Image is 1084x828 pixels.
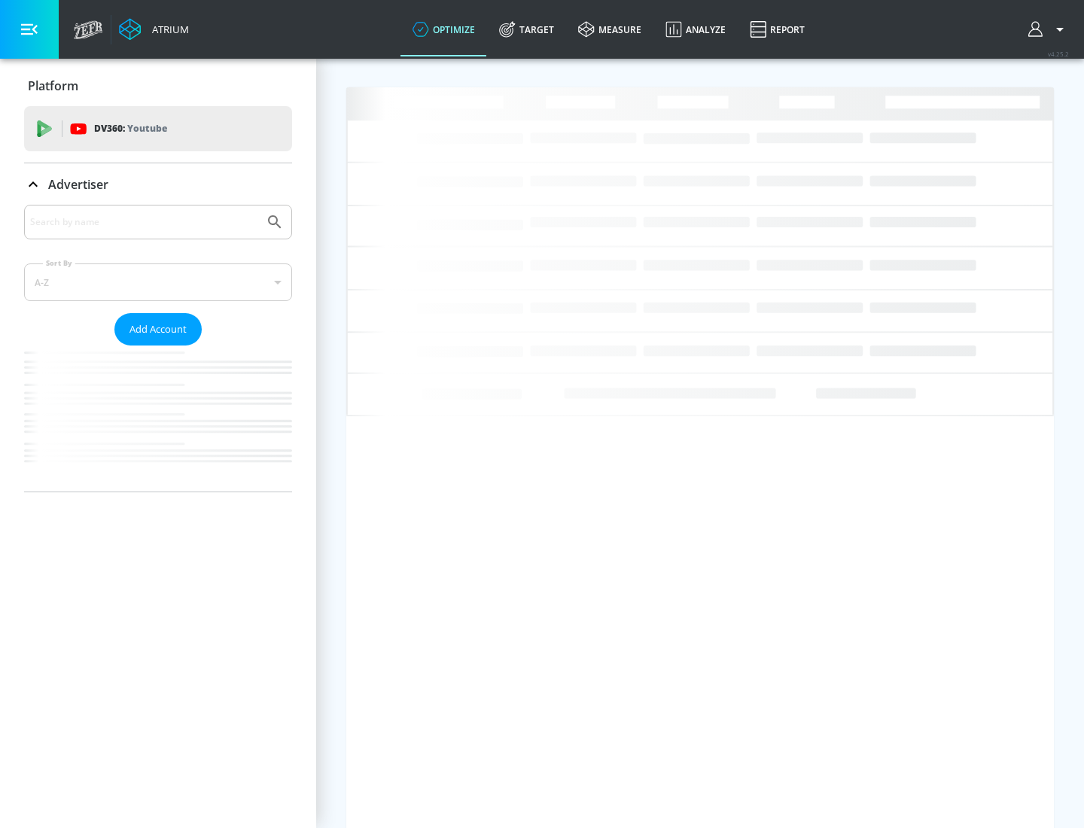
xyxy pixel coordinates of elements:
a: Target [487,2,566,56]
a: Analyze [653,2,738,56]
div: A-Z [24,263,292,301]
nav: list of Advertiser [24,346,292,492]
p: DV360: [94,120,167,137]
div: Advertiser [24,163,292,205]
p: Platform [28,78,78,94]
span: v 4.25.2 [1048,50,1069,58]
a: measure [566,2,653,56]
div: DV360: Youtube [24,106,292,151]
label: Sort By [43,258,75,268]
div: Advertiser [24,205,292,492]
div: Atrium [146,23,189,36]
a: Report [738,2,817,56]
div: Platform [24,65,292,107]
span: Add Account [129,321,187,338]
p: Advertiser [48,176,108,193]
p: Youtube [127,120,167,136]
input: Search by name [30,212,258,232]
a: Atrium [119,18,189,41]
a: optimize [400,2,487,56]
button: Add Account [114,313,202,346]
